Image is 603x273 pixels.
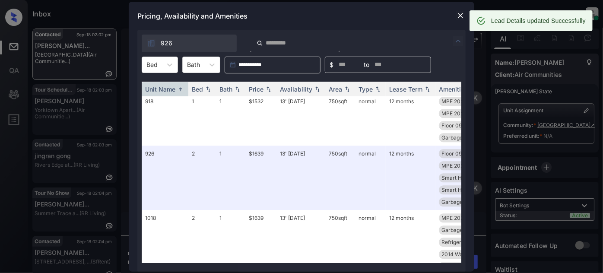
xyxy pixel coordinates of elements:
td: 1 [216,93,245,146]
div: Area [329,86,342,93]
td: 926 [142,146,188,210]
td: 750 sqft [325,146,355,210]
td: $1532 [245,93,276,146]
img: icon-zuma [257,39,263,47]
td: 1 [188,93,216,146]
span: to [364,60,369,70]
div: Price [249,86,263,93]
span: MPE 2024 Lobby [441,162,483,169]
span: Garbage disposa... [441,134,486,141]
img: sorting [423,86,432,92]
img: sorting [176,86,185,92]
div: Bed [192,86,203,93]
td: normal [355,93,386,146]
td: normal [355,146,386,210]
div: Amenities [439,86,468,93]
td: $1639 [245,146,276,210]
span: Garbage disposa... [441,199,486,205]
div: Availability [280,86,312,93]
img: icon-zuma [147,39,156,48]
span: MPE 2024 Studen... [441,98,489,105]
td: 12 months [386,146,435,210]
td: 13' [DATE] [276,93,325,146]
td: 13' [DATE] [276,146,325,210]
div: Pricing, Availability and Amenities [129,2,474,30]
img: sorting [264,86,273,92]
span: Floor 09 [441,150,462,157]
img: sorting [204,86,213,92]
span: MPE 2024 Studen... [441,215,489,221]
td: 750 sqft [325,93,355,146]
img: icon-zuma [453,36,463,46]
span: MPE 2024 Lobby [441,110,483,117]
img: sorting [313,86,322,92]
td: 12 months [386,93,435,146]
td: 918 [142,93,188,146]
span: $ [330,60,333,70]
img: close [456,11,465,20]
td: 1 [216,146,245,210]
span: 926 [161,38,172,48]
img: sorting [374,86,382,92]
span: Refrigerator Le... [441,239,482,245]
div: Type [359,86,373,93]
span: 2014 Wood Floor... [441,251,486,257]
td: 2 [188,146,216,210]
div: Unit Name [145,86,175,93]
div: Bath [219,86,232,93]
span: Smart Home Door... [441,175,489,181]
span: Garbage disposa... [441,227,486,233]
img: sorting [233,86,242,92]
span: Smart Home Ther... [441,187,489,193]
img: sorting [343,86,352,92]
span: Floor 09 [441,122,462,129]
div: Lead Details updated Successfully [491,13,586,29]
div: Lease Term [389,86,422,93]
